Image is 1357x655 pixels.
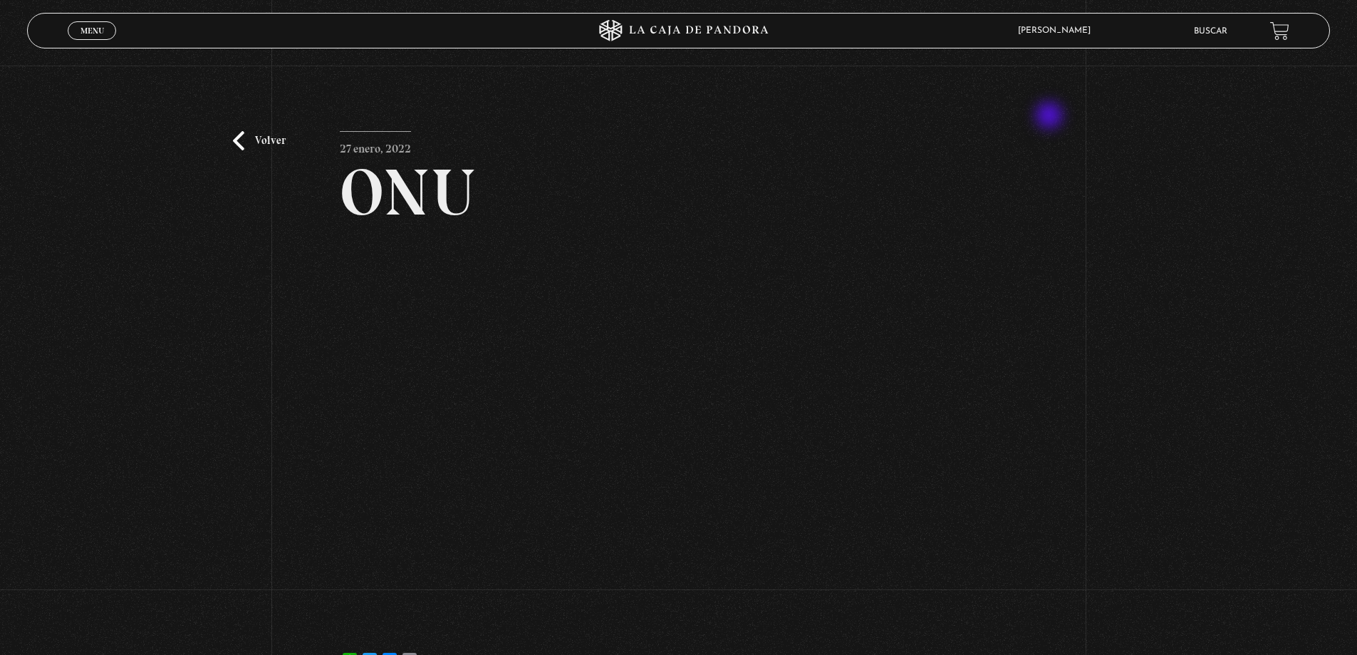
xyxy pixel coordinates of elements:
[340,160,1017,225] h2: ONU
[1194,27,1227,36] a: Buscar
[76,38,109,48] span: Cerrar
[1270,21,1289,41] a: View your shopping cart
[80,26,104,35] span: Menu
[340,131,411,160] p: 27 enero, 2022
[233,131,286,150] a: Volver
[1011,26,1105,35] span: [PERSON_NAME]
